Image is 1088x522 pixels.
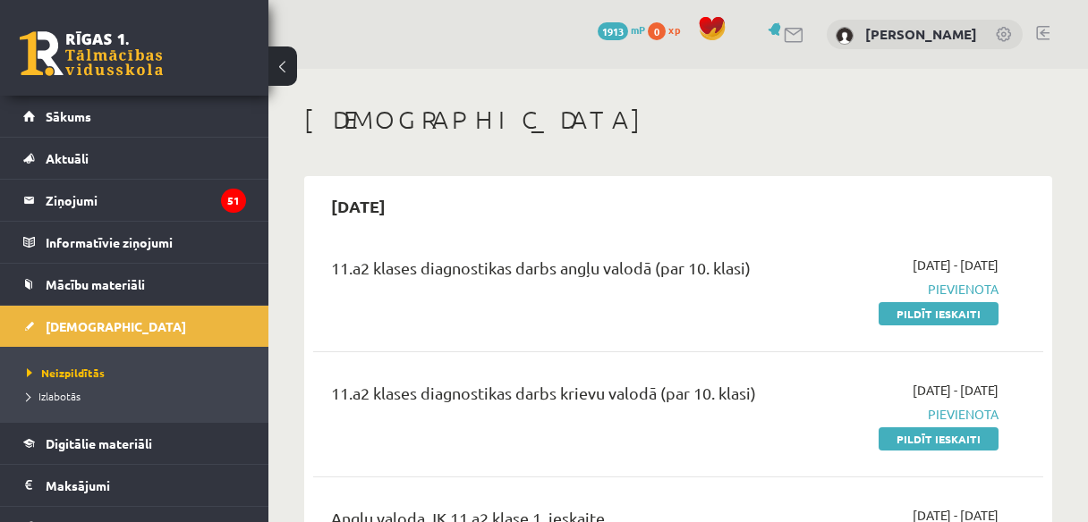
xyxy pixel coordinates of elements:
[879,302,999,325] a: Pildīt ieskaiti
[46,435,152,451] span: Digitālie materiāli
[46,222,246,263] legend: Informatīvie ziņojumi
[648,22,666,40] span: 0
[27,388,251,404] a: Izlabotās
[23,423,246,464] a: Digitālie materiāli
[46,276,145,292] span: Mācību materiāli
[879,427,999,450] a: Pildīt ieskaiti
[331,381,767,414] div: 11.a2 klases diagnostikas darbs krievu valodā (par 10. klasi)
[794,405,999,424] span: Pievienota
[27,365,251,381] a: Neizpildītās
[46,465,246,506] legend: Maksājumi
[46,180,246,221] legend: Ziņojumi
[20,31,163,76] a: Rīgas 1. Tālmācības vidusskola
[46,108,91,124] span: Sākums
[865,25,977,43] a: [PERSON_NAME]
[794,280,999,299] span: Pievienota
[23,180,246,221] a: Ziņojumi51
[23,306,246,347] a: [DEMOGRAPHIC_DATA]
[668,22,680,37] span: xp
[331,256,767,289] div: 11.a2 klases diagnostikas darbs angļu valodā (par 10. klasi)
[46,318,186,334] span: [DEMOGRAPHIC_DATA]
[23,96,246,137] a: Sākums
[836,27,854,45] img: Daniela Tarvāne
[221,189,246,213] i: 51
[648,22,689,37] a: 0 xp
[23,465,246,506] a: Maksājumi
[23,222,246,263] a: Informatīvie ziņojumi
[27,389,81,403] span: Izlabotās
[27,366,105,380] span: Neizpildītās
[631,22,645,37] span: mP
[313,185,404,227] h2: [DATE]
[913,256,999,274] span: [DATE] - [DATE]
[46,150,89,166] span: Aktuāli
[913,381,999,400] span: [DATE] - [DATE]
[23,264,246,305] a: Mācību materiāli
[304,105,1052,135] h1: [DEMOGRAPHIC_DATA]
[598,22,645,37] a: 1913 mP
[598,22,628,40] span: 1913
[23,138,246,179] a: Aktuāli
